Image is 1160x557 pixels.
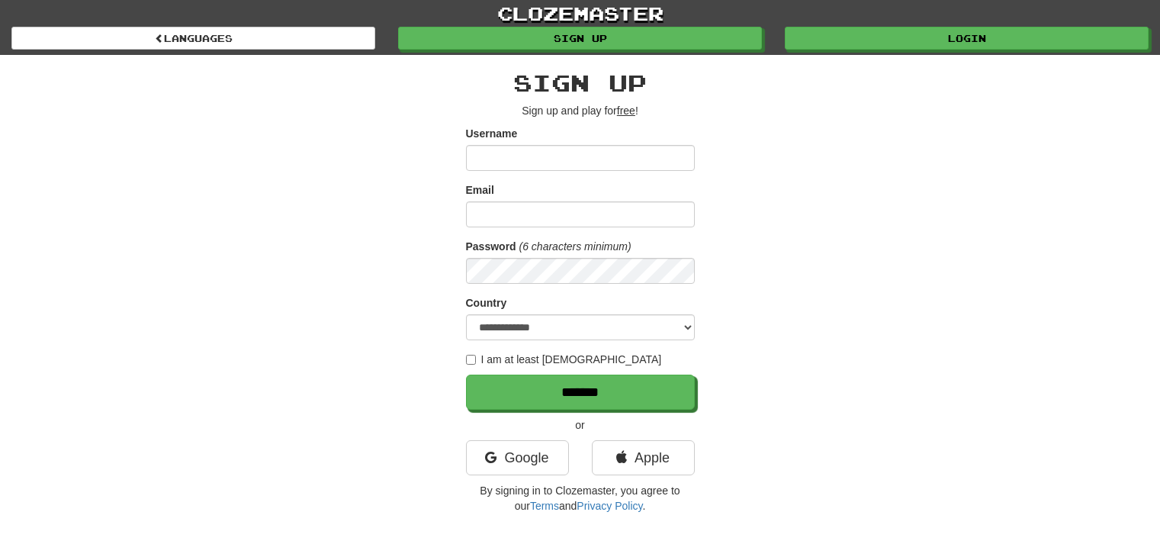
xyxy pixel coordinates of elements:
[466,126,518,141] label: Username
[466,483,695,514] p: By signing in to Clozemaster, you agree to our and .
[530,500,559,512] a: Terms
[466,239,516,254] label: Password
[785,27,1149,50] a: Login
[466,182,494,198] label: Email
[466,417,695,433] p: or
[466,355,476,365] input: I am at least [DEMOGRAPHIC_DATA]
[466,103,695,118] p: Sign up and play for !
[577,500,642,512] a: Privacy Policy
[466,440,569,475] a: Google
[592,440,695,475] a: Apple
[466,295,507,311] label: Country
[11,27,375,50] a: Languages
[617,105,635,117] u: free
[466,70,695,95] h2: Sign up
[398,27,762,50] a: Sign up
[466,352,662,367] label: I am at least [DEMOGRAPHIC_DATA]
[519,240,631,253] em: (6 characters minimum)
